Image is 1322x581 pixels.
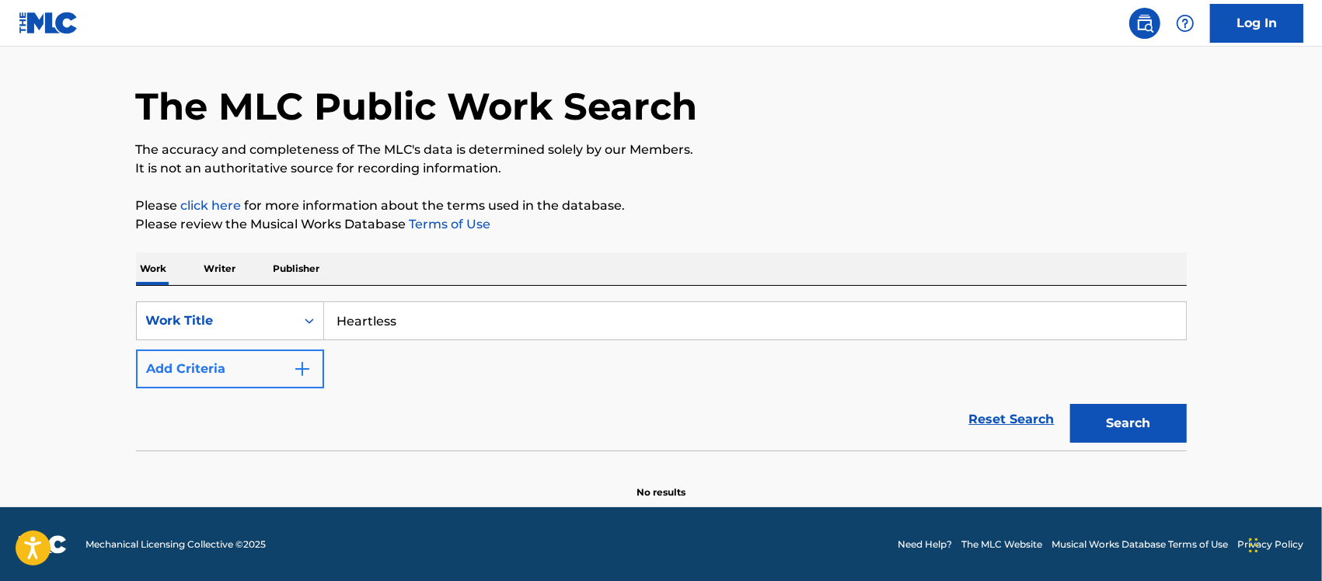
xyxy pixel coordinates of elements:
a: Musical Works Database Terms of Use [1052,538,1228,551]
img: search [1135,14,1154,33]
p: The accuracy and completeness of The MLC's data is determined solely by our Members. [136,141,1187,159]
p: Publisher [269,252,325,285]
button: Search [1070,404,1187,443]
div: Drag [1249,522,1258,569]
a: click here [181,198,242,213]
p: It is not an authoritative source for recording information. [136,159,1187,178]
a: Reset Search [961,402,1062,437]
h1: The MLC Public Work Search [136,83,698,130]
a: Terms of Use [406,217,491,231]
p: No results [637,467,685,499]
p: Work [136,252,172,285]
img: help [1176,14,1195,33]
img: MLC Logo [19,12,78,34]
p: Writer [200,252,241,285]
a: Log In [1210,4,1303,43]
iframe: Chat Widget [1244,506,1322,581]
p: Please for more information about the terms used in the database. [136,197,1187,215]
button: Add Criteria [136,350,324,388]
div: Work Title [146,311,286,330]
p: Please review the Musical Works Database [136,215,1187,234]
a: Privacy Policy [1237,538,1303,551]
form: Search Form [136,301,1187,451]
img: logo [19,535,67,554]
a: The MLC Website [961,538,1042,551]
a: Need Help? [898,538,952,551]
a: Public Search [1129,8,1160,39]
span: Mechanical Licensing Collective © 2025 [85,538,266,551]
div: Help [1170,8,1201,39]
img: 9d2ae6d4665cec9f34b9.svg [293,360,312,378]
